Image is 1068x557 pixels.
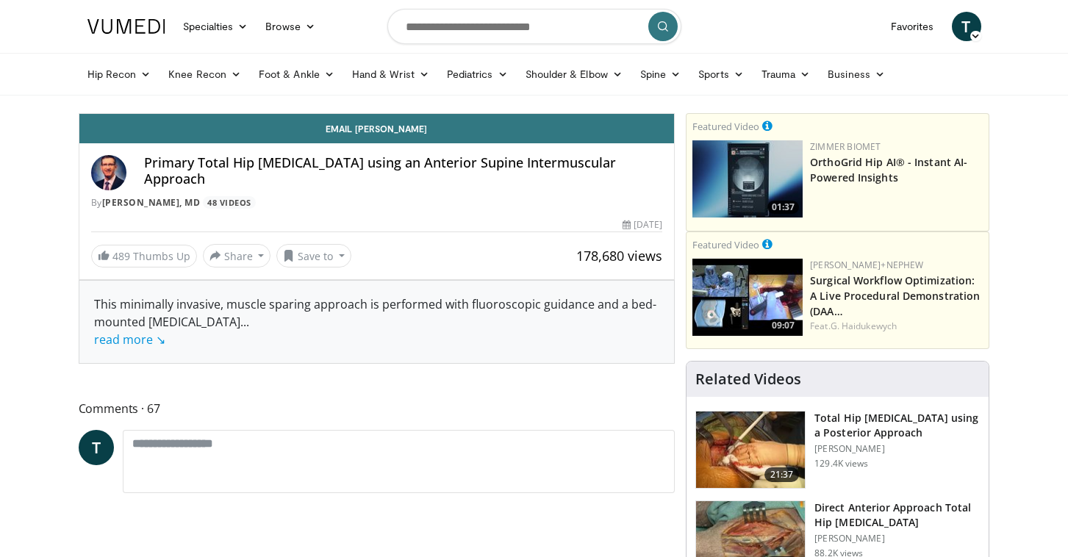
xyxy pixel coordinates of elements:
[767,319,799,332] span: 09:07
[91,196,663,209] div: By
[438,60,517,89] a: Pediatrics
[91,245,197,267] a: 489 Thumbs Up
[91,155,126,190] img: Avatar
[79,60,160,89] a: Hip Recon
[79,399,675,418] span: Comments 67
[102,196,201,209] a: [PERSON_NAME], MD
[276,244,351,267] button: Save to
[814,458,868,470] p: 129.4K views
[831,320,897,332] a: G. Haidukewych
[623,218,662,231] div: [DATE]
[695,411,980,489] a: 21:37 Total Hip [MEDICAL_DATA] using a Posterior Approach [PERSON_NAME] 129.4K views
[952,12,981,41] a: T
[112,249,130,263] span: 489
[692,140,803,218] a: 01:37
[160,60,250,89] a: Knee Recon
[764,467,800,482] span: 21:37
[94,331,165,348] a: read more ↘
[203,244,271,267] button: Share
[631,60,689,89] a: Spine
[814,500,980,530] h3: Direct Anterior Approach Total Hip [MEDICAL_DATA]
[144,155,663,187] h4: Primary Total Hip [MEDICAL_DATA] using an Anterior Supine Intermuscular Approach
[517,60,631,89] a: Shoulder & Elbow
[814,443,980,455] p: [PERSON_NAME]
[882,12,943,41] a: Favorites
[810,320,983,333] div: Feat.
[692,259,803,336] a: 09:07
[87,19,165,34] img: VuMedi Logo
[814,411,980,440] h3: Total Hip [MEDICAL_DATA] using a Posterior Approach
[695,370,801,388] h4: Related Videos
[343,60,438,89] a: Hand & Wrist
[692,238,759,251] small: Featured Video
[810,273,980,318] a: Surgical Workflow Optimization: A Live Procedural Demonstration (DAA…
[692,140,803,218] img: 51d03d7b-a4ba-45b7-9f92-2bfbd1feacc3.150x105_q85_crop-smart_upscale.jpg
[689,60,753,89] a: Sports
[819,60,894,89] a: Business
[810,155,967,184] a: OrthoGrid Hip AI® - Instant AI-Powered Insights
[814,533,980,545] p: [PERSON_NAME]
[576,247,662,265] span: 178,680 views
[79,114,675,143] a: Email [PERSON_NAME]
[387,9,681,44] input: Search topics, interventions
[810,259,923,271] a: [PERSON_NAME]+Nephew
[767,201,799,214] span: 01:37
[79,430,114,465] a: T
[257,12,324,41] a: Browse
[203,196,257,209] a: 48 Videos
[696,412,805,488] img: 286987_0000_1.png.150x105_q85_crop-smart_upscale.jpg
[692,259,803,336] img: bcfc90b5-8c69-4b20-afee-af4c0acaf118.150x105_q85_crop-smart_upscale.jpg
[692,120,759,133] small: Featured Video
[174,12,257,41] a: Specialties
[753,60,820,89] a: Trauma
[250,60,343,89] a: Foot & Ankle
[810,140,881,153] a: Zimmer Biomet
[94,295,660,348] div: This minimally invasive, muscle sparing approach is performed with fluoroscopic guidance and a be...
